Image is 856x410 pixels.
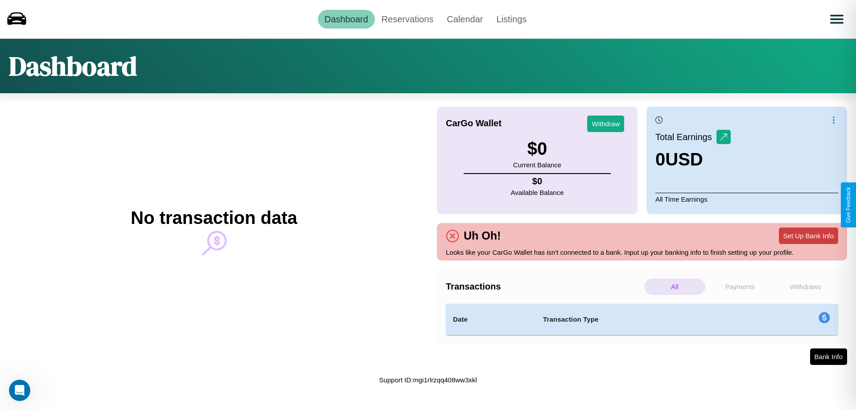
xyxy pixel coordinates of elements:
[775,278,836,295] p: Withdraws
[511,176,564,186] h4: $ 0
[655,193,838,205] p: All Time Earnings
[513,159,561,171] p: Current Balance
[131,208,297,228] h2: No transaction data
[511,186,564,199] p: Available Balance
[644,278,705,295] p: All
[655,149,731,170] h3: 0 USD
[543,314,745,325] h4: Transaction Type
[810,348,847,365] button: Bank Info
[513,139,561,159] h3: $ 0
[446,304,838,335] table: simple table
[453,314,529,325] h4: Date
[779,228,838,244] button: Set Up Bank Info
[710,278,771,295] p: Payments
[379,374,477,386] p: Support ID: mgi1rlrzqq408ww3xkl
[375,10,440,29] a: Reservations
[446,282,642,292] h4: Transactions
[490,10,533,29] a: Listings
[446,118,502,128] h4: CarGo Wallet
[587,116,624,132] button: Withdraw
[318,10,375,29] a: Dashboard
[446,246,838,258] p: Looks like your CarGo Wallet has isn't connected to a bank. Input up your banking info to finish ...
[9,380,30,401] iframe: Intercom live chat
[459,229,505,242] h4: Uh Oh!
[845,187,852,223] div: Give Feedback
[824,7,849,32] button: Open menu
[9,48,137,84] h1: Dashboard
[655,129,716,145] p: Total Earnings
[440,10,490,29] a: Calendar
